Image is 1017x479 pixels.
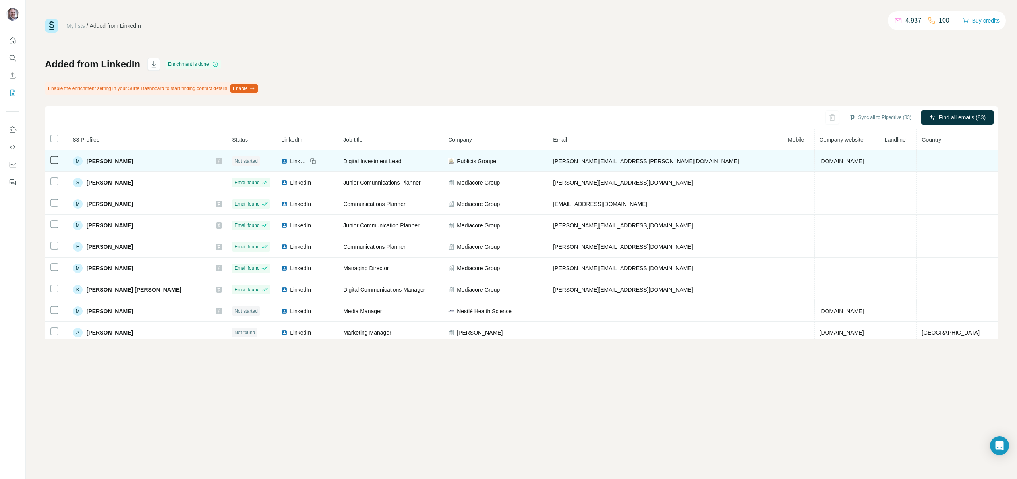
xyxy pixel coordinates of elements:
[281,137,302,143] span: LinkedIn
[820,158,864,164] span: [DOMAIN_NAME]
[905,16,921,25] p: 4,937
[343,329,391,336] span: Marketing Manager
[343,308,382,314] span: Media Manager
[73,221,83,230] div: M
[343,201,405,207] span: Communications Planner
[234,329,255,336] span: Not found
[45,58,140,71] h1: Added from LinkedIn
[234,179,259,186] span: Email found
[166,60,221,69] div: Enrichment is done
[6,8,19,21] img: Avatar
[73,306,83,316] div: M
[6,86,19,100] button: My lists
[73,199,83,209] div: M
[448,308,454,314] img: company-logo
[6,140,19,154] button: Use Surfe API
[234,286,259,293] span: Email found
[87,307,133,315] span: [PERSON_NAME]
[553,201,647,207] span: [EMAIL_ADDRESS][DOMAIN_NAME]
[457,200,500,208] span: Mediacore Group
[73,328,83,337] div: A
[6,33,19,48] button: Quick start
[457,157,496,165] span: Publicis Groupe
[73,178,83,187] div: S
[281,308,288,314] img: LinkedIn logo
[990,436,1009,455] div: Open Intercom Messenger
[281,329,288,336] img: LinkedIn logo
[234,243,259,250] span: Email found
[234,308,258,315] span: Not started
[820,137,864,143] span: Company website
[290,157,307,165] span: LinkedIn
[234,158,258,165] span: Not started
[553,265,693,271] span: [PERSON_NAME][EMAIL_ADDRESS][DOMAIN_NAME]
[73,285,83,294] div: K
[87,221,133,229] span: [PERSON_NAME]
[87,243,133,251] span: [PERSON_NAME]
[87,200,133,208] span: [PERSON_NAME]
[234,222,259,229] span: Email found
[6,123,19,137] button: Use Surfe on LinkedIn
[885,137,906,143] span: Landline
[553,222,693,229] span: [PERSON_NAME][EMAIL_ADDRESS][DOMAIN_NAME]
[457,286,500,294] span: Mediacore Group
[788,137,804,143] span: Mobile
[343,287,425,293] span: Digital Communications Manager
[90,22,141,30] div: Added from LinkedIn
[290,221,311,229] span: LinkedIn
[73,156,83,166] div: M
[281,222,288,229] img: LinkedIn logo
[963,15,1000,26] button: Buy credits
[290,200,311,208] span: LinkedIn
[457,179,500,187] span: Mediacore Group
[281,201,288,207] img: LinkedIn logo
[820,329,864,336] span: [DOMAIN_NAME]
[939,113,986,121] span: Find all emails (83)
[73,137,99,143] span: 83 Profiles
[290,264,311,272] span: LinkedIn
[553,179,693,186] span: [PERSON_NAME][EMAIL_ADDRESS][DOMAIN_NAME]
[448,137,472,143] span: Company
[45,82,259,95] div: Enable the enrichment setting in your Surfe Dashboard to start finding contact details
[820,308,864,314] span: [DOMAIN_NAME]
[553,244,693,250] span: [PERSON_NAME][EMAIL_ADDRESS][DOMAIN_NAME]
[553,137,567,143] span: Email
[281,158,288,164] img: LinkedIn logo
[457,243,500,251] span: Mediacore Group
[343,222,419,229] span: Junior Communication Planner
[73,242,83,252] div: E
[66,23,85,29] a: My lists
[87,22,88,30] li: /
[281,244,288,250] img: LinkedIn logo
[922,137,941,143] span: Country
[45,19,58,33] img: Surfe Logo
[234,265,259,272] span: Email found
[232,137,248,143] span: Status
[281,265,288,271] img: LinkedIn logo
[290,286,311,294] span: LinkedIn
[290,329,311,337] span: LinkedIn
[73,264,83,273] div: M
[87,264,133,272] span: [PERSON_NAME]
[87,157,133,165] span: [PERSON_NAME]
[939,16,949,25] p: 100
[230,84,258,93] button: Enable
[457,329,503,337] span: [PERSON_NAME]
[87,286,182,294] span: [PERSON_NAME] [PERSON_NAME]
[457,307,512,315] span: Nestlé Health Science
[553,158,739,164] span: [PERSON_NAME][EMAIL_ADDRESS][PERSON_NAME][DOMAIN_NAME]
[922,329,980,336] span: [GEOGRAPHIC_DATA]
[290,307,311,315] span: LinkedIn
[343,265,389,271] span: Managing Director
[921,110,994,125] button: Find all emails (83)
[87,329,133,337] span: [PERSON_NAME]
[290,179,311,187] span: LinkedIn
[457,264,500,272] span: Mediacore Group
[6,158,19,172] button: Dashboard
[290,243,311,251] span: LinkedIn
[6,68,19,83] button: Enrich CSV
[6,51,19,65] button: Search
[6,175,19,189] button: Feedback
[448,158,454,164] img: company-logo
[553,287,693,293] span: [PERSON_NAME][EMAIL_ADDRESS][DOMAIN_NAME]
